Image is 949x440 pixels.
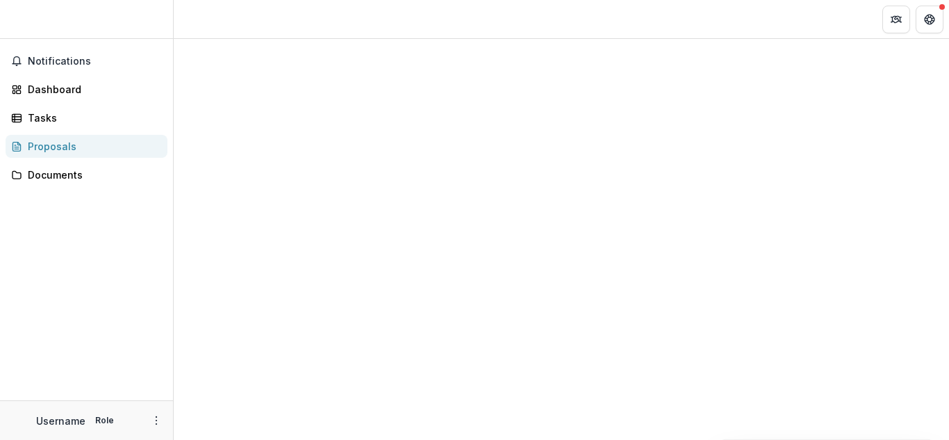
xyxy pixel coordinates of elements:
[91,414,118,427] p: Role
[28,82,156,97] div: Dashboard
[28,168,156,182] div: Documents
[28,139,156,154] div: Proposals
[28,56,162,67] span: Notifications
[6,78,167,101] a: Dashboard
[6,135,167,158] a: Proposals
[148,412,165,429] button: More
[6,163,167,186] a: Documents
[916,6,943,33] button: Get Help
[28,111,156,125] div: Tasks
[6,50,167,72] button: Notifications
[882,6,910,33] button: Partners
[36,414,85,428] p: Username
[6,106,167,129] a: Tasks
